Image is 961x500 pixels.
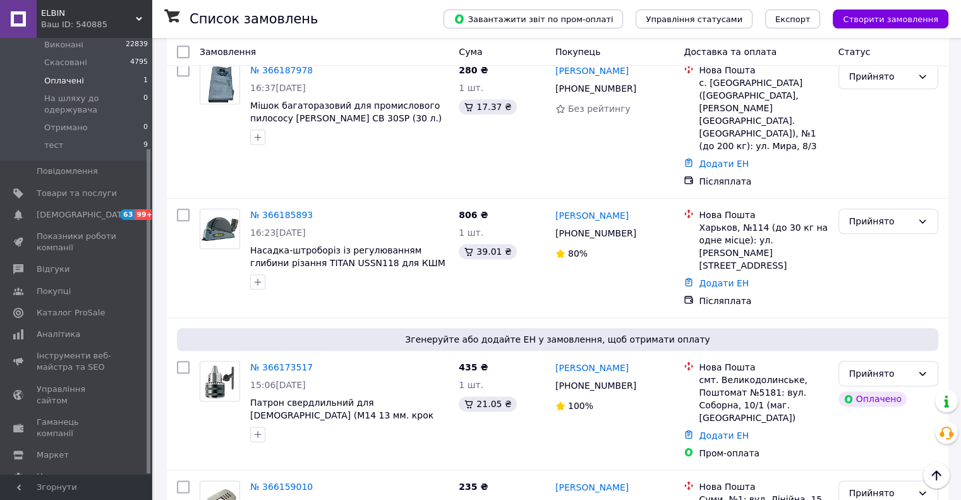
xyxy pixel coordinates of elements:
[699,480,828,493] div: Нова Пошта
[454,13,613,25] span: Завантажити звіт по пром-оплаті
[37,350,117,373] span: Інструменти веб-майстра та SEO
[190,11,318,27] h1: Список замовлень
[143,93,148,116] span: 0
[699,374,828,424] div: смт. Великодолинське, Поштомат №5181: вул. Соборна, 10/1 (маг. [GEOGRAPHIC_DATA])
[459,244,516,259] div: 39.01 ₴
[200,47,256,57] span: Замовлення
[459,65,488,75] span: 280 ₴
[699,295,828,307] div: Післяплата
[699,159,749,169] a: Додати ЕН
[555,83,636,94] span: [PHONE_NUMBER]
[459,47,482,57] span: Cума
[459,99,516,114] div: 17.37 ₴
[699,209,828,221] div: Нова Пошта
[37,166,98,177] span: Повідомлення
[820,13,948,23] a: Створити замовлення
[44,93,143,116] span: На шляху до одержувача
[838,391,907,406] div: Оплачено
[636,9,752,28] button: Управління статусами
[200,362,239,401] img: Фото товару
[37,417,117,439] span: Гаманець компанії
[555,209,629,222] a: [PERSON_NAME]
[923,462,950,489] button: Наверх
[699,64,828,76] div: Нова Пошта
[568,401,593,411] span: 100%
[250,245,445,281] a: Насадка-штроборіз із регулюванням глибини різання TITAN USSN118 для КШМ 125 мм.
[44,57,87,68] span: Скасовані
[250,398,433,433] a: Патрон свердлильний для [DEMOGRAPHIC_DATA] (М14 13 мм. крок різьби 2)
[765,9,821,28] button: Експорт
[44,140,63,151] span: тест
[41,19,152,30] div: Ваш ID: 540885
[135,209,155,220] span: 99+
[37,329,80,340] span: Аналітика
[699,221,828,272] div: Харьков, №114 (до 30 кг на одне місце): ул. [PERSON_NAME][STREET_ADDRESS]
[250,380,306,390] span: 15:06[DATE]
[37,384,117,406] span: Управління сайтом
[459,228,483,238] span: 1 шт.
[250,65,313,75] a: № 366187978
[200,64,240,104] a: Фото товару
[555,381,636,391] span: [PHONE_NUMBER]
[37,471,101,482] span: Налаштування
[849,70,912,83] div: Прийнято
[200,209,239,248] img: Фото товару
[459,380,483,390] span: 1 шт.
[250,228,306,238] span: 16:23[DATE]
[200,361,240,401] a: Фото товару
[250,362,313,372] a: № 366173517
[568,248,588,259] span: 80%
[250,482,313,492] a: № 366159010
[37,188,117,199] span: Товари та послуги
[775,15,811,24] span: Експорт
[843,15,938,24] span: Створити замовлення
[182,333,933,346] span: Згенеруйте або додайте ЕН у замовлення, щоб отримати оплату
[37,264,70,275] span: Відгуки
[699,76,828,152] div: с. [GEOGRAPHIC_DATA] ([GEOGRAPHIC_DATA], [PERSON_NAME][GEOGRAPHIC_DATA]. [GEOGRAPHIC_DATA]), №1 (...
[684,47,777,57] span: Доставка та оплата
[120,209,135,220] span: 63
[200,209,240,249] a: Фото товару
[37,449,69,461] span: Маркет
[646,15,742,24] span: Управління статусами
[838,47,871,57] span: Статус
[459,362,488,372] span: 435 ₴
[459,83,483,93] span: 1 шт.
[833,9,948,28] button: Створити замовлення
[44,39,83,51] span: Виконані
[41,8,136,19] span: ELBIN
[699,175,828,188] div: Післяплата
[699,278,749,288] a: Додати ЕН
[250,210,313,220] a: № 366185893
[130,57,148,68] span: 4795
[143,75,148,87] span: 1
[849,214,912,228] div: Прийнято
[459,210,488,220] span: 806 ₴
[555,362,629,374] a: [PERSON_NAME]
[44,122,88,133] span: Отримано
[555,481,629,494] a: [PERSON_NAME]
[568,104,631,114] span: Без рейтингу
[849,486,912,500] div: Прийнято
[444,9,623,28] button: Завантажити звіт по пром-оплаті
[143,140,148,151] span: 9
[699,430,749,441] a: Додати ЕН
[250,83,306,93] span: 16:37[DATE]
[44,75,84,87] span: Оплачені
[250,101,442,123] a: Мішок багаторазовий для промислового пилососу [PERSON_NAME] CB 30SP (30 л.)
[37,209,130,221] span: [DEMOGRAPHIC_DATA]
[459,482,488,492] span: 235 ₴
[699,447,828,460] div: Пром-оплата
[126,39,148,51] span: 22839
[143,122,148,133] span: 0
[37,307,105,319] span: Каталог ProSale
[37,231,117,253] span: Показники роботи компанії
[555,228,636,238] span: [PHONE_NUMBER]
[555,64,629,77] a: [PERSON_NAME]
[849,367,912,381] div: Прийнято
[459,396,516,412] div: 21.05 ₴
[555,47,600,57] span: Покупець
